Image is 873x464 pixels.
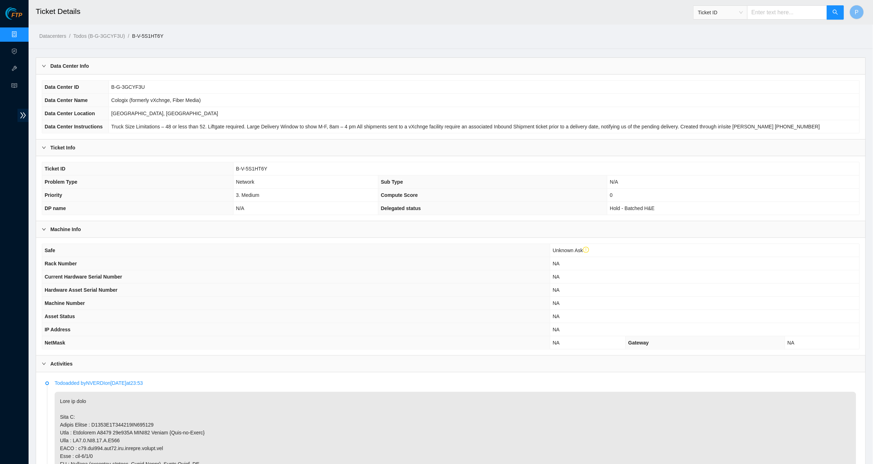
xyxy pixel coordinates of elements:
span: Cologix (formerly vXchnge, Fiber Media) [111,97,201,103]
span: search [833,9,838,16]
b: Activities [50,360,72,368]
span: NA [553,287,560,293]
span: Data Center ID [45,84,79,90]
span: Delegated status [381,205,421,211]
span: Sub Type [381,179,403,185]
div: Machine Info [36,221,866,238]
a: B-V-5S1HT6Y [132,33,164,39]
span: Hold - Batched H&E [610,205,654,211]
span: right [42,227,46,231]
div: Data Center Info [36,58,866,74]
span: Problem Type [45,179,77,185]
span: / [128,33,129,39]
p: Todo added by NVERDI on [DATE] at 23:53 [55,379,856,387]
span: 0 [610,192,613,198]
span: Machine Number [45,300,85,306]
span: double-right [17,109,29,122]
span: Ticket ID [698,7,743,18]
input: Enter text here... [747,5,827,20]
span: DP name [45,205,66,211]
span: exclamation-circle [583,247,589,253]
span: [GEOGRAPHIC_DATA], [GEOGRAPHIC_DATA] [111,111,218,116]
span: Compute Score [381,192,418,198]
b: Machine Info [50,225,81,233]
div: Ticket Info [36,139,866,156]
span: NA [553,327,560,332]
span: right [42,64,46,68]
span: NA [553,274,560,280]
span: Truck Size Limitations – 48 or less than 52. Liftgate required. Large Delivery Window to show M-F... [111,124,820,129]
span: IP Address [45,327,70,332]
span: Safe [45,248,55,253]
img: Akamai Technologies [5,7,36,20]
span: NA [553,261,560,266]
span: Current Hardware Serial Number [45,274,122,280]
span: Data Center Instructions [45,124,103,129]
span: 3. Medium [236,192,259,198]
span: NA [553,313,560,319]
a: Datacenters [39,33,66,39]
span: Data Center Location [45,111,95,116]
button: P [850,5,864,19]
span: NA [553,300,560,306]
a: Todos (B-G-3GCYF3U) [73,33,125,39]
span: B-V-5S1HT6Y [236,166,267,172]
b: Data Center Info [50,62,89,70]
span: right [42,146,46,150]
span: Data Center Name [45,97,88,103]
button: search [827,5,844,20]
span: / [69,33,70,39]
span: Asset Status [45,313,75,319]
span: Gateway [628,340,649,346]
span: right [42,362,46,366]
b: Ticket Info [50,144,75,152]
span: NA [553,340,560,346]
span: N/A [610,179,618,185]
span: B-G-3GCYF3U [111,84,145,90]
span: Hardware Asset Serial Number [45,287,117,293]
span: Network [236,179,254,185]
span: NetMask [45,340,65,346]
span: Priority [45,192,62,198]
span: P [855,8,859,17]
span: Unknown Ask [553,248,589,253]
span: Ticket ID [45,166,65,172]
a: Akamai TechnologiesFTP [5,13,22,22]
span: NA [788,340,794,346]
span: read [11,80,17,94]
span: Rack Number [45,261,77,266]
div: Activities [36,356,866,372]
span: FTP [11,12,22,19]
span: N/A [236,205,244,211]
